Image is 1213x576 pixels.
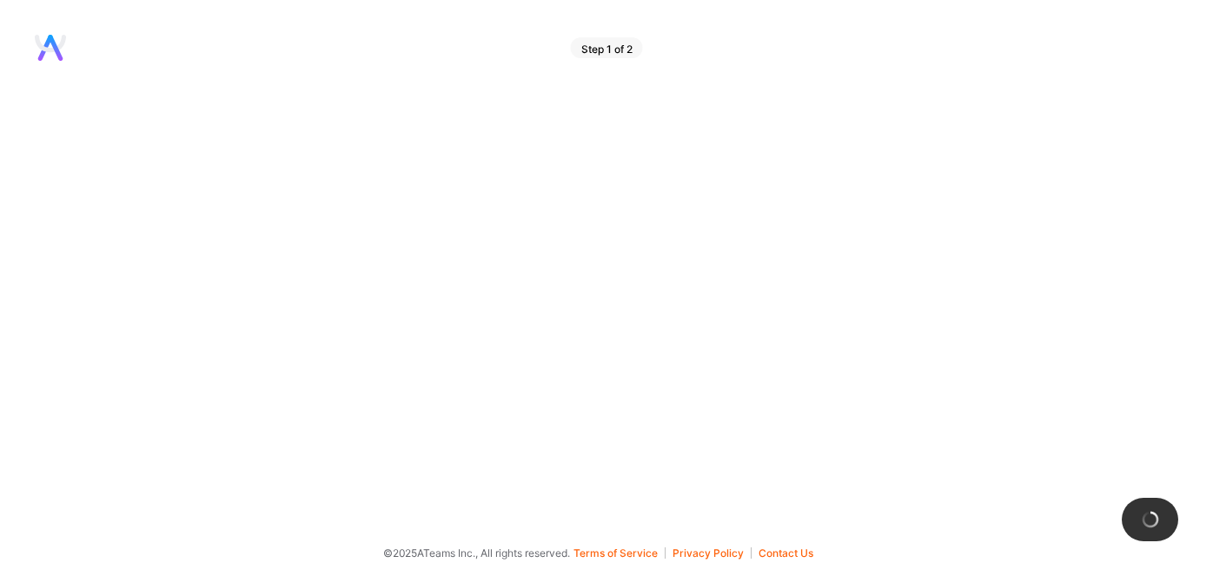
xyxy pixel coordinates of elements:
[673,547,752,559] button: Privacy Policy
[759,547,813,559] button: Contact Us
[1137,507,1162,532] img: loading
[383,544,570,562] span: © 2025 ATeams Inc., All rights reserved.
[571,37,643,58] div: Step 1 of 2
[573,547,666,559] button: Terms of Service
